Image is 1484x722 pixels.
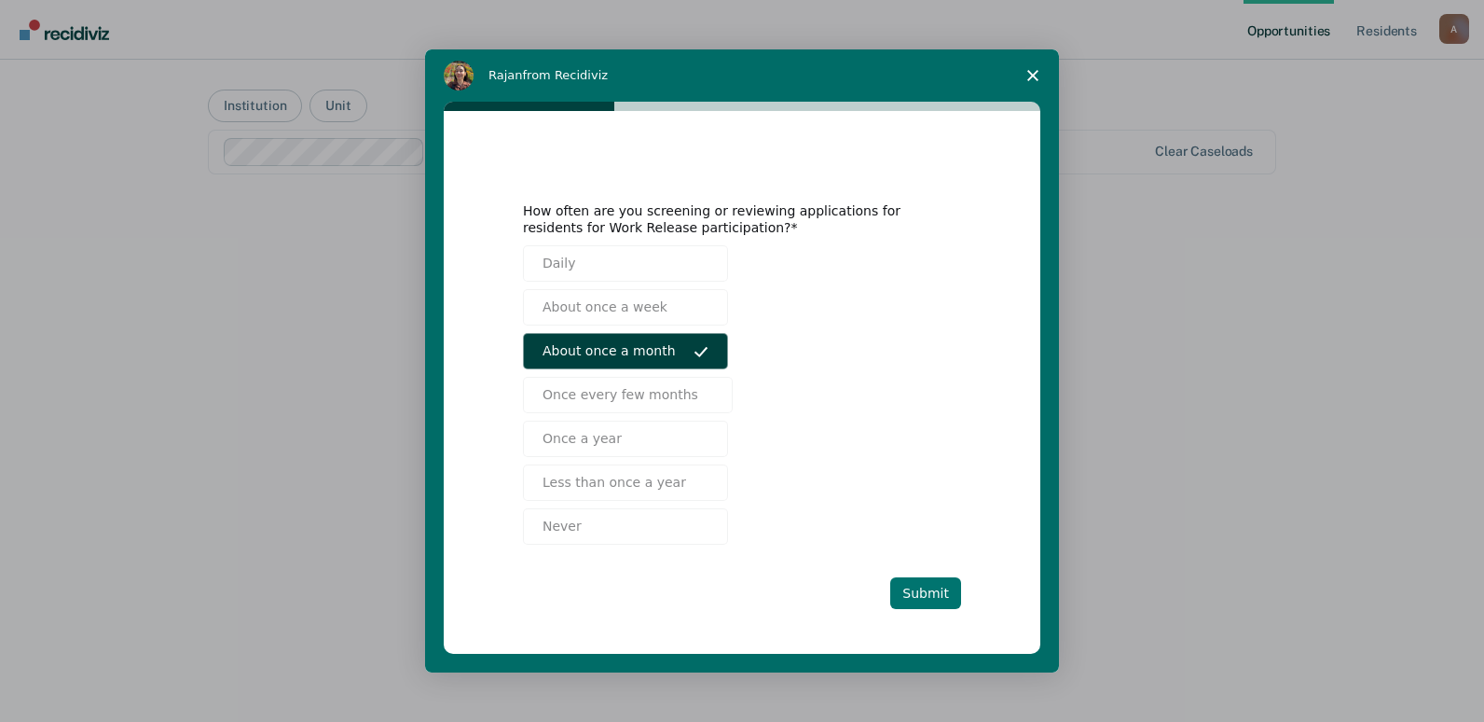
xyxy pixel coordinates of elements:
span: Once a year [543,429,622,449]
div: How often are you screening or reviewing applications for residents for Work Release participation? [523,202,933,236]
span: from Recidiviz [523,68,609,82]
button: Submit [890,577,961,609]
span: Less than once a year [543,473,686,493]
span: Rajan [488,68,523,82]
button: Less than once a year [523,465,728,501]
img: Profile image for Rajan [444,61,474,90]
span: Once every few months [543,385,698,405]
span: Close survey [1007,49,1059,102]
button: About once a week [523,289,728,326]
span: About once a month [543,341,676,361]
span: Never [543,517,582,536]
button: Daily [523,245,728,282]
button: Never [523,508,728,545]
button: About once a month [523,333,728,369]
span: About once a week [543,298,667,317]
button: Once a year [523,421,728,457]
button: Once every few months [523,377,733,413]
span: Daily [543,254,575,273]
